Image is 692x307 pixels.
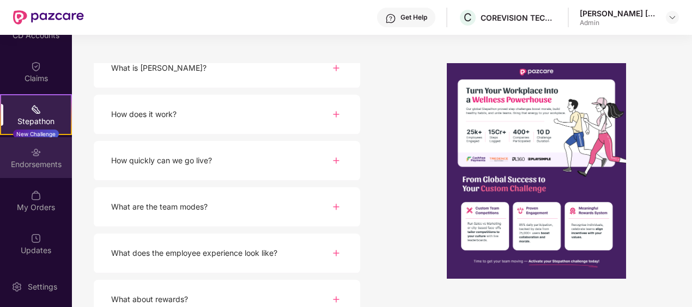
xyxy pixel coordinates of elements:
img: svg+xml;base64,PHN2ZyBpZD0iUGx1cy0zMngzMiIgeG1sbnM9Imh0dHA6Ly93d3cudzMub3JnLzIwMDAvc3ZnIiB3aWR0aD... [330,293,343,306]
img: svg+xml;base64,PHN2ZyBpZD0iRW5kb3JzZW1lbnRzIiB4bWxucz0iaHR0cDovL3d3dy53My5vcmcvMjAwMC9zdmciIHdpZH... [31,147,41,158]
div: What about rewards? [111,293,188,305]
img: svg+xml;base64,PHN2ZyBpZD0iTXlfT3JkZXJzIiBkYXRhLW5hbWU9Ik15IE9yZGVycyIgeG1sbnM9Imh0dHA6Ly93d3cudz... [31,190,41,201]
img: svg+xml;base64,PHN2ZyBpZD0iU2V0dGluZy0yMHgyMCIgeG1sbnM9Imh0dHA6Ly93d3cudzMub3JnLzIwMDAvc3ZnIiB3aW... [11,281,22,292]
img: New Pazcare Logo [13,10,84,24]
div: Get Help [400,13,427,22]
img: svg+xml;base64,PHN2ZyBpZD0iUGx1cy0zMngzMiIgeG1sbnM9Imh0dHA6Ly93d3cudzMub3JnLzIwMDAvc3ZnIiB3aWR0aD... [330,200,343,213]
div: Stepathon [1,116,71,127]
img: svg+xml;base64,PHN2ZyBpZD0iSGVscC0zMngzMiIgeG1sbnM9Imh0dHA6Ly93d3cudzMub3JnLzIwMDAvc3ZnIiB3aWR0aD... [385,13,396,24]
img: svg+xml;base64,PHN2ZyBpZD0iVXBkYXRlZCIgeG1sbnM9Imh0dHA6Ly93d3cudzMub3JnLzIwMDAvc3ZnIiB3aWR0aD0iMj... [31,233,41,244]
img: svg+xml;base64,PHN2ZyBpZD0iUGx1cy0zMngzMiIgeG1sbnM9Imh0dHA6Ly93d3cudzMub3JnLzIwMDAvc3ZnIiB3aWR0aD... [330,154,343,167]
div: New Challenge [13,130,59,138]
div: What does the employee experience look like? [111,247,277,259]
div: Settings [25,281,60,292]
div: Admin [580,19,656,27]
div: What are the team modes? [111,201,208,213]
span: C [464,11,472,24]
div: How quickly can we go live? [111,155,212,167]
div: What is [PERSON_NAME]? [111,62,207,74]
img: svg+xml;base64,PHN2ZyBpZD0iRHJvcGRvd24tMzJ4MzIiIHhtbG5zPSJodHRwOi8vd3d3LnczLm9yZy8yMDAwL3N2ZyIgd2... [668,13,677,22]
img: svg+xml;base64,PHN2ZyBpZD0iUGx1cy0zMngzMiIgeG1sbnM9Imh0dHA6Ly93d3cudzMub3JnLzIwMDAvc3ZnIiB3aWR0aD... [330,108,343,121]
div: [PERSON_NAME] [PERSON_NAME] Nirmal [580,8,656,19]
img: svg+xml;base64,PHN2ZyBpZD0iUGx1cy0zMngzMiIgeG1sbnM9Imh0dHA6Ly93d3cudzMub3JnLzIwMDAvc3ZnIiB3aWR0aD... [330,62,343,75]
img: svg+xml;base64,PHN2ZyBpZD0iUGx1cy0zMngzMiIgeG1sbnM9Imh0dHA6Ly93d3cudzMub3JnLzIwMDAvc3ZnIiB3aWR0aD... [330,247,343,260]
img: svg+xml;base64,PHN2ZyB4bWxucz0iaHR0cDovL3d3dy53My5vcmcvMjAwMC9zdmciIHdpZHRoPSIyMSIgaGVpZ2h0PSIyMC... [31,104,41,115]
img: svg+xml;base64,PHN2ZyBpZD0iQ2xhaW0iIHhtbG5zPSJodHRwOi8vd3d3LnczLm9yZy8yMDAwL3N2ZyIgd2lkdGg9IjIwIi... [31,61,41,72]
div: COREVISION TECHNOLOGY PRIVATE LIMITED [481,13,557,23]
div: How does it work? [111,108,177,120]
